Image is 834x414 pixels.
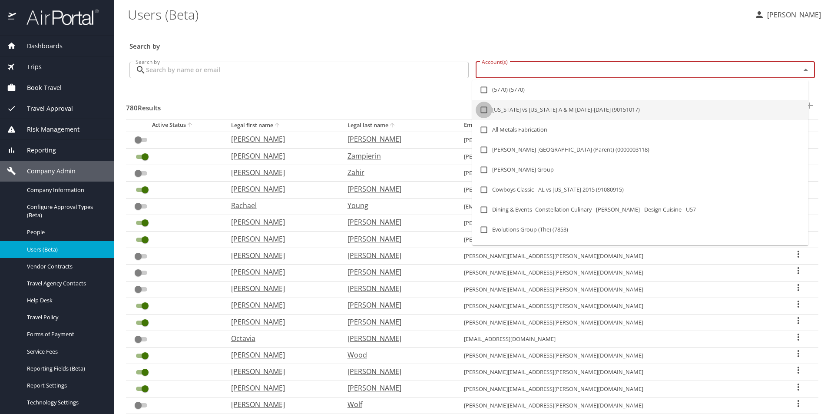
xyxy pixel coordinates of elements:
td: [PERSON_NAME][EMAIL_ADDRESS][PERSON_NAME][DOMAIN_NAME] [457,281,779,298]
button: sort [186,121,195,129]
p: Octavia [231,333,330,344]
h3: Search by [129,36,815,51]
td: [PERSON_NAME][EMAIL_ADDRESS][PERSON_NAME][DOMAIN_NAME] [457,364,779,381]
td: [PERSON_NAME][EMAIL_ADDRESS][PERSON_NAME][DOMAIN_NAME] [457,397,779,414]
span: Company Information [27,186,103,194]
span: Reporting Fields (Beta) [27,364,103,373]
th: Legal first name [224,119,341,132]
p: [PERSON_NAME] [764,10,821,20]
span: Users (Beta) [27,245,103,254]
img: icon-airportal.png [8,9,17,26]
li: Export Federation - Team Travel (DCTS9227) [472,240,808,260]
li: Cowboys Classic - AL vs [US_STATE] 2015 (91080915) [472,180,808,200]
span: Travel Approval [16,104,73,113]
p: Wolf [347,399,447,410]
p: [PERSON_NAME] [231,366,330,377]
span: Travel Agency Contacts [27,279,103,288]
li: Evolutions Group (The) (7853) [472,220,808,240]
td: [PERSON_NAME][EMAIL_ADDRESS][DOMAIN_NAME] [457,149,779,165]
li: Dining & Events- Constellation Culinary - [PERSON_NAME] - Design Cuisine - U57 [472,200,808,220]
p: [PERSON_NAME] [231,250,330,261]
li: All Metals Fabrication [472,120,808,140]
button: sort [388,122,397,130]
p: Zampierin [347,151,447,161]
td: [PERSON_NAME][EMAIL_ADDRESS][PERSON_NAME][DOMAIN_NAME] [457,265,779,281]
p: [PERSON_NAME] [231,317,330,327]
span: Travel Policy [27,313,103,321]
th: Legal last name [341,119,457,132]
p: Young [347,200,447,211]
td: [PERSON_NAME][EMAIL_ADDRESS][PERSON_NAME][DOMAIN_NAME] [457,314,779,331]
p: [PERSON_NAME] [347,317,447,327]
td: [PERSON_NAME][EMAIL_ADDRESS][PERSON_NAME][DOMAIN_NAME] [457,348,779,364]
td: [PERSON_NAME][EMAIL_ADDRESS][PERSON_NAME][DOMAIN_NAME] [457,231,779,248]
img: airportal-logo.png [17,9,99,26]
p: [PERSON_NAME] [231,234,330,244]
span: Book Travel [16,83,62,93]
p: Rachael [231,200,330,211]
li: [PERSON_NAME] [GEOGRAPHIC_DATA] (Parent) (0000003118) [472,140,808,160]
p: [PERSON_NAME] [347,366,447,377]
p: [PERSON_NAME] [347,184,447,194]
h3: 780 Results [126,98,161,113]
span: Help Desk [27,296,103,305]
p: [PERSON_NAME] [231,167,330,178]
li: (5770) (5770) [472,80,808,100]
p: Zahir [347,167,447,178]
td: [PERSON_NAME][EMAIL_ADDRESS][PERSON_NAME][DOMAIN_NAME] [457,248,779,265]
td: [PERSON_NAME][EMAIL_ADDRESS][PERSON_NAME][DOMAIN_NAME] [457,132,779,148]
span: Trips [16,62,42,72]
p: [PERSON_NAME] [347,134,447,144]
td: [PERSON_NAME][EMAIL_ADDRESS][PERSON_NAME][DOMAIN_NAME] [457,165,779,182]
th: Active Status [126,119,224,132]
td: [PERSON_NAME][EMAIL_ADDRESS][PERSON_NAME][DOMAIN_NAME] [457,381,779,397]
span: Reporting [16,146,56,155]
button: [PERSON_NAME] [751,7,824,23]
p: [PERSON_NAME] [347,234,447,244]
p: [PERSON_NAME] [231,267,330,277]
td: [PERSON_NAME][EMAIL_ADDRESS][PERSON_NAME][DOMAIN_NAME] [457,182,779,198]
p: [PERSON_NAME] [231,283,330,294]
p: [PERSON_NAME] [347,217,447,227]
p: [PERSON_NAME] [231,300,330,310]
p: [PERSON_NAME] [347,267,447,277]
td: [EMAIL_ADDRESS][DOMAIN_NAME] [457,198,779,215]
p: [PERSON_NAME] [347,250,447,261]
p: [PERSON_NAME] [347,300,447,310]
p: [PERSON_NAME] [231,399,330,410]
p: [PERSON_NAME] [231,217,330,227]
span: People [27,228,103,236]
p: [PERSON_NAME] [231,151,330,161]
span: Vendor Contracts [27,262,103,271]
span: Service Fees [27,348,103,356]
th: Email [457,119,779,132]
p: [PERSON_NAME] [231,383,330,393]
p: Wood [347,350,447,360]
p: [PERSON_NAME] [347,283,447,294]
button: Close [800,64,812,76]
p: [PERSON_NAME] [231,134,330,144]
p: [PERSON_NAME] [347,333,447,344]
input: Search by name or email [146,62,469,78]
h1: Users (Beta) [128,1,747,28]
p: [PERSON_NAME] [231,350,330,360]
li: [US_STATE] vs [US_STATE] A & M [DATE]-[DATE] (90151017) [472,100,808,120]
td: [PERSON_NAME][EMAIL_ADDRESS][PERSON_NAME][DOMAIN_NAME] [457,298,779,314]
p: [PERSON_NAME] [347,383,447,393]
span: Technology Settings [27,398,103,407]
span: Dashboards [16,41,63,51]
button: sort [273,122,282,130]
td: [PERSON_NAME][EMAIL_ADDRESS][PERSON_NAME][DOMAIN_NAME] [457,215,779,231]
li: [PERSON_NAME] Group [472,160,808,180]
p: [PERSON_NAME] [231,184,330,194]
span: Risk Management [16,125,79,134]
span: Forms of Payment [27,330,103,338]
td: [EMAIL_ADDRESS][DOMAIN_NAME] [457,331,779,348]
span: Configure Approval Types (Beta) [27,203,103,219]
span: Company Admin [16,166,76,176]
span: Report Settings [27,381,103,390]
